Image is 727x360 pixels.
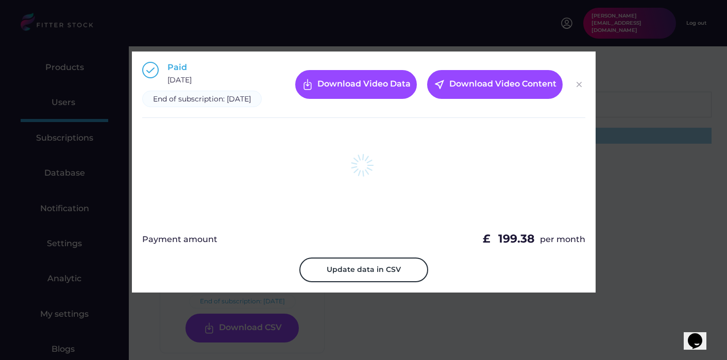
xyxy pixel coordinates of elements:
div: £ [483,231,493,247]
button: Update data in CSV [299,258,428,282]
div: Download Video Content [449,78,556,91]
div: End of subscription: [DATE] [153,94,251,105]
div: 199.38 [498,231,535,247]
div: [DATE] [167,75,192,85]
img: Group%201000002397.svg [142,62,159,78]
div: Download Video Data [317,78,411,91]
div: per month [540,234,585,245]
img: Group%201000002326%20%281%29.svg [573,78,585,91]
div: Payment amount [142,234,217,245]
button: near_me [433,78,446,91]
iframe: chat widget [684,319,717,350]
div: Paid [167,62,187,73]
img: Frame%20%287%29.svg [301,78,314,91]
